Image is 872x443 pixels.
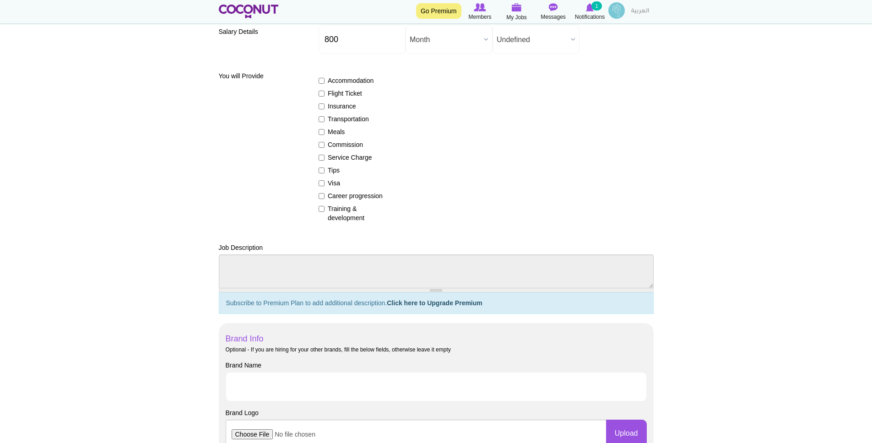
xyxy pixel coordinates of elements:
[226,346,647,354] div: Optional - If you are hiring for your other brands, fill the below fields, otherwise leave it empty
[319,89,385,98] label: Flight Ticket
[319,167,325,173] input: Tips
[319,91,325,97] input: Flight Ticket
[319,191,385,200] label: Career progression
[319,153,385,162] label: Service Charge
[219,243,263,252] label: Job Description
[512,3,522,11] img: My Jobs
[535,2,572,22] a: Messages Messages
[319,166,385,175] label: Tips
[319,116,325,122] input: Transportation
[572,2,608,22] a: Notifications Notifications 1
[506,13,527,22] span: My Jobs
[319,206,325,212] input: Training & development
[319,155,325,161] input: Service Charge
[498,2,535,22] a: My Jobs My Jobs
[586,3,594,11] img: Notifications
[319,204,385,222] label: Training & development
[226,334,264,343] a: Brand Info
[627,2,654,21] a: العربية
[219,292,654,314] h5: Subscribe to Premium Plan to add additional description.
[541,12,566,22] span: Messages
[319,78,325,84] input: Accommodation
[219,28,258,35] span: Salary Details
[319,129,325,135] input: Meals
[410,25,480,54] span: Month
[474,3,486,11] img: Browse Members
[319,114,385,124] label: Transportation
[387,299,482,307] a: Click here to Upgrade Premium
[462,2,498,22] a: Browse Members Members
[575,12,605,22] span: Notifications
[226,361,262,370] label: Brand Name
[319,142,325,148] input: Commission
[219,71,306,81] label: You will Provide
[549,3,558,11] img: Messages
[319,140,385,149] label: Commission
[591,1,601,11] small: 1
[319,102,385,111] label: Insurance
[219,5,279,18] img: Home
[226,408,259,417] label: Brand Logo
[416,3,461,19] a: Go Premium
[319,178,385,188] label: Visa
[319,25,406,54] input: Salary in USD
[468,12,491,22] span: Members
[319,103,325,109] input: Insurance
[497,25,567,54] span: Undefined
[319,193,325,199] input: Career progression
[319,127,385,136] label: Meals
[319,76,385,85] label: Accommodation
[319,180,325,186] input: Visa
